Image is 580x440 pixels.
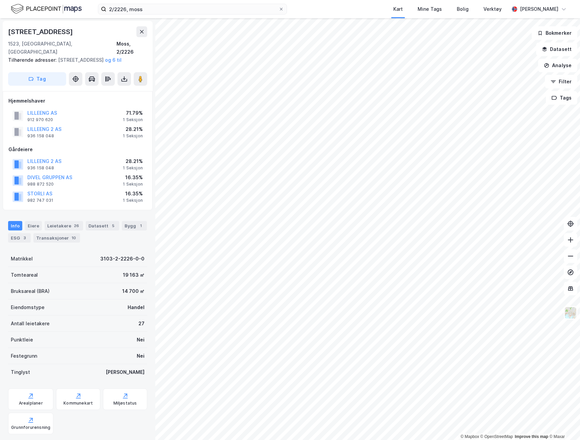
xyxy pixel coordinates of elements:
div: 3103-2-2226-0-0 [100,255,144,263]
div: Punktleie [11,336,33,344]
div: 1523, [GEOGRAPHIC_DATA], [GEOGRAPHIC_DATA] [8,40,116,56]
div: ESG [8,233,31,243]
button: Tags [546,91,577,105]
div: 936 158 048 [27,133,54,139]
div: 14 700 ㎡ [122,287,144,295]
a: Improve this map [515,434,548,439]
div: 28.21% [123,157,143,165]
button: Analyse [538,59,577,72]
div: 27 [138,320,144,328]
div: 1 Seksjon [123,198,143,203]
div: [STREET_ADDRESS] [8,26,74,37]
div: [PERSON_NAME] [106,368,144,376]
div: Festegrunn [11,352,37,360]
a: OpenStreetMap [480,434,513,439]
div: Leietakere [45,221,83,230]
div: Nei [137,352,144,360]
div: 19 163 ㎡ [123,271,144,279]
div: Matrikkel [11,255,33,263]
div: 1 Seksjon [123,182,143,187]
iframe: Chat Widget [546,408,580,440]
div: Miljøstatus [113,401,137,406]
img: Z [564,306,577,319]
div: 71.79% [123,109,143,117]
div: 936 158 048 [27,165,54,171]
div: Kontrollprogram for chat [546,408,580,440]
img: logo.f888ab2527a4732fd821a326f86c7f29.svg [11,3,82,15]
span: Tilhørende adresser: [8,57,58,63]
div: Verktøy [483,5,502,13]
div: Bygg [122,221,147,230]
div: 26 [73,222,80,229]
button: Tag [8,72,66,86]
div: Bruksareal (BRA) [11,287,50,295]
div: Eiere [25,221,42,230]
div: 982 747 031 [27,198,53,203]
div: 3 [21,235,28,241]
div: Datasett [86,221,119,230]
div: Eiendomstype [11,303,45,311]
div: Tinglyst [11,368,30,376]
div: 1 [137,222,144,229]
div: Arealplaner [19,401,43,406]
div: [STREET_ADDRESS] [8,56,142,64]
div: Moss, 2/2226 [116,40,147,56]
div: [PERSON_NAME] [520,5,558,13]
div: Info [8,221,22,230]
div: 1 Seksjon [123,165,143,171]
div: Hjemmelshaver [8,97,147,105]
div: Antall leietakere [11,320,50,328]
a: Mapbox [460,434,479,439]
div: 1 Seksjon [123,133,143,139]
div: Mine Tags [418,5,442,13]
div: Kommunekart [63,401,93,406]
div: 912 970 620 [27,117,53,122]
div: 16.35% [123,190,143,198]
button: Filter [545,75,577,88]
div: Transaksjoner [33,233,80,243]
div: 1 Seksjon [123,117,143,122]
div: 16.35% [123,173,143,182]
div: 5 [110,222,116,229]
div: Handel [128,303,144,311]
button: Bokmerker [532,26,577,40]
div: 28.21% [123,125,143,133]
div: Kart [393,5,403,13]
div: 988 872 520 [27,182,54,187]
div: Grunnforurensning [11,425,50,430]
div: Bolig [457,5,469,13]
div: Nei [137,336,144,344]
div: Tomteareal [11,271,38,279]
div: Gårdeiere [8,145,147,154]
div: 10 [70,235,77,241]
button: Datasett [536,43,577,56]
input: Søk på adresse, matrikkel, gårdeiere, leietakere eller personer [106,4,279,14]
